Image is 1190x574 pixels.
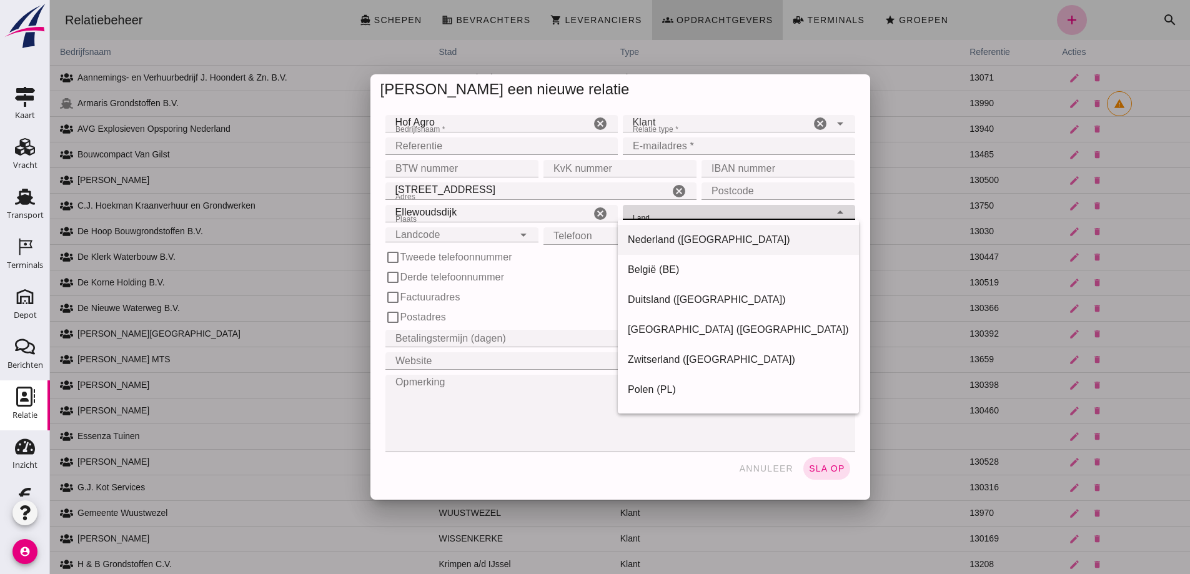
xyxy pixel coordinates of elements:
[350,250,462,265] label: Tweede telefoonnummer
[7,361,43,369] div: Berichten
[330,81,580,97] span: [PERSON_NAME] een nieuwe relatie
[578,382,799,397] div: Polen (PL)
[7,211,44,219] div: Transport
[622,184,637,199] i: Wis Adres
[2,3,47,49] img: logo-small.a267ee39.svg
[466,227,481,242] i: Open
[12,539,37,564] i: account_circle
[688,463,743,473] span: annuleer
[578,262,799,277] div: België (BE)
[350,270,455,285] label: Derde telefoonnummer
[753,457,800,480] button: sla op
[578,232,799,247] div: Nederland ([GEOGRAPHIC_DATA])
[783,116,798,131] i: arrow_drop_down
[763,116,778,131] i: Wis Relatie type *
[350,310,396,325] label: Postadres
[543,206,558,221] i: Wis Plaats
[783,205,798,220] i: Sluit
[350,290,410,305] label: Factuuradres
[758,463,795,473] span: sla op
[578,322,799,337] div: [GEOGRAPHIC_DATA] ([GEOGRAPHIC_DATA])
[15,111,35,119] div: Kaart
[583,115,606,130] span: Klant
[578,412,799,427] div: Luxemburg (LU)
[543,116,558,131] i: Wis Bedrijfsnaam *
[578,352,799,367] div: Zwitserland ([GEOGRAPHIC_DATA])
[683,457,748,480] button: annuleer
[12,461,37,469] div: Inzicht
[578,292,799,307] div: Duitsland ([GEOGRAPHIC_DATA])
[14,311,37,319] div: Depot
[13,161,37,169] div: Vracht
[12,411,37,419] div: Relatie
[7,261,43,269] div: Terminals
